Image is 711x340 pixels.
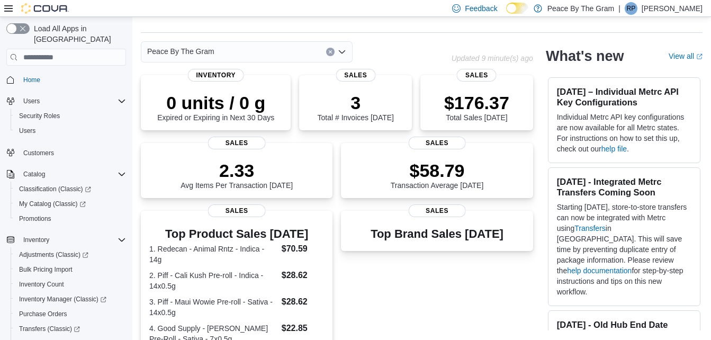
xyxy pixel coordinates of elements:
[282,322,325,335] dd: $22.85
[557,112,691,154] p: Individual Metrc API key configurations are now available for all Metrc states. For instructions ...
[15,198,90,210] a: My Catalog (Classic)
[23,97,40,105] span: Users
[19,127,35,135] span: Users
[2,167,130,182] button: Catalog
[15,124,40,137] a: Users
[187,69,244,82] span: Inventory
[282,243,325,255] dd: $70.59
[452,54,533,62] p: Updated 9 minute(s) ago
[11,123,130,138] button: Users
[408,137,466,149] span: Sales
[149,228,324,240] h3: Top Product Sales [DATE]
[19,168,49,181] button: Catalog
[11,292,130,307] a: Inventory Manager (Classic)
[15,278,126,291] span: Inventory Count
[15,323,126,335] span: Transfers (Classic)
[30,23,126,44] span: Load All Apps in [GEOGRAPHIC_DATA]
[2,94,130,109] button: Users
[15,110,126,122] span: Security Roles
[15,308,126,320] span: Purchase Orders
[371,228,503,240] h3: Top Brand Sales [DATE]
[318,92,394,113] p: 3
[19,310,67,318] span: Purchase Orders
[15,293,111,306] a: Inventory Manager (Classic)
[157,92,274,122] div: Expired or Expiring in Next 30 Days
[19,200,86,208] span: My Catalog (Classic)
[11,262,130,277] button: Bulk Pricing Import
[19,265,73,274] span: Bulk Pricing Import
[2,72,130,87] button: Home
[181,160,293,190] div: Avg Items Per Transaction [DATE]
[574,224,606,232] a: Transfers
[157,92,274,113] p: 0 units / 0 g
[19,250,88,259] span: Adjustments (Classic)
[19,95,126,108] span: Users
[19,234,126,246] span: Inventory
[391,160,484,190] div: Transaction Average [DATE]
[336,69,375,82] span: Sales
[567,266,632,275] a: help documentation
[11,277,130,292] button: Inventory Count
[408,204,466,217] span: Sales
[547,2,615,15] p: Peace By The Gram
[457,69,497,82] span: Sales
[208,137,266,149] span: Sales
[282,269,325,282] dd: $28.62
[11,321,130,336] a: Transfers (Classic)
[627,2,636,15] span: RP
[326,48,335,56] button: Clear input
[2,145,130,160] button: Customers
[642,2,703,15] p: [PERSON_NAME]
[15,248,93,261] a: Adjustments (Classic)
[11,247,130,262] a: Adjustments (Classic)
[19,280,64,289] span: Inventory Count
[15,323,84,335] a: Transfers (Classic)
[15,183,95,195] a: Classification (Classic)
[147,45,214,58] span: Peace By The Gram
[19,147,58,159] a: Customers
[444,92,509,113] p: $176.37
[19,234,53,246] button: Inventory
[15,183,126,195] span: Classification (Classic)
[11,182,130,196] a: Classification (Classic)
[11,211,130,226] button: Promotions
[15,293,126,306] span: Inventory Manager (Classic)
[669,52,703,60] a: View allExternal link
[15,212,56,225] a: Promotions
[19,112,60,120] span: Security Roles
[15,124,126,137] span: Users
[282,296,325,308] dd: $28.62
[11,196,130,211] a: My Catalog (Classic)
[15,198,126,210] span: My Catalog (Classic)
[557,319,691,330] h3: [DATE] - Old Hub End Date
[465,3,497,14] span: Feedback
[338,48,346,56] button: Open list of options
[19,295,106,303] span: Inventory Manager (Classic)
[21,3,69,14] img: Cova
[149,297,277,318] dt: 3. Piff - Maui Wowie Pre-roll - Sativa - 14x0.5g
[19,74,44,86] a: Home
[149,244,277,265] dt: 1. Redecan - Animal Rntz - Indica - 14g
[2,232,130,247] button: Inventory
[557,202,691,297] p: Starting [DATE], store-to-store transfers can now be integrated with Metrc using in [GEOGRAPHIC_D...
[23,76,40,84] span: Home
[318,92,394,122] div: Total # Invoices [DATE]
[19,325,80,333] span: Transfers (Classic)
[625,2,637,15] div: Rob Pranger
[181,160,293,181] p: 2.33
[15,278,68,291] a: Inventory Count
[19,95,44,108] button: Users
[618,2,620,15] p: |
[23,149,54,157] span: Customers
[506,3,528,14] input: Dark Mode
[19,146,126,159] span: Customers
[19,73,126,86] span: Home
[15,110,64,122] a: Security Roles
[546,48,624,65] h2: What's new
[11,109,130,123] button: Security Roles
[15,263,126,276] span: Bulk Pricing Import
[19,168,126,181] span: Catalog
[15,308,71,320] a: Purchase Orders
[208,204,266,217] span: Sales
